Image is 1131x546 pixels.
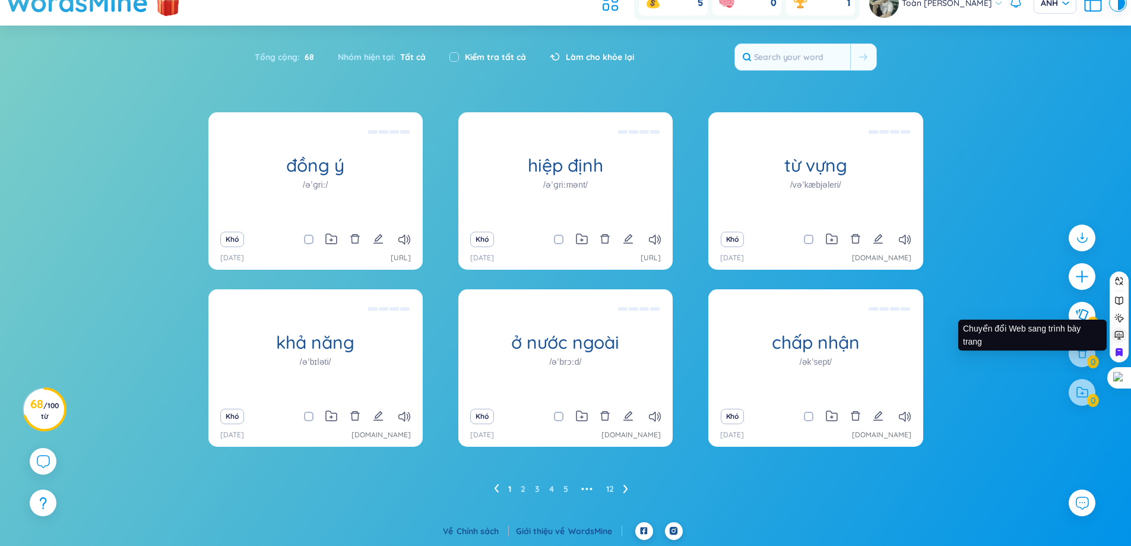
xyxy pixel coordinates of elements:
font: 5 [563,484,568,494]
font: ••• [581,484,594,494]
a: [DOMAIN_NAME] [351,430,411,441]
font: : [297,52,300,62]
button: xóa bỏ [350,408,360,425]
font: [URL] [391,253,411,262]
span: xóa bỏ [350,411,360,421]
font: 2 [521,484,525,494]
font: Về [443,526,453,536]
a: [URL] [391,253,411,264]
font: /vəˈkæbjəleri/ [790,180,841,190]
font: [DOMAIN_NAME] [852,253,911,262]
li: Trang tiếp theo [623,479,628,498]
span: xóa bỏ [850,411,861,421]
font: Chính sách [457,526,499,536]
a: [URL] [641,253,661,264]
a: WordsMine [568,526,622,536]
font: Kiểm tra tất cả [465,52,526,62]
font: Khó [476,235,489,244]
font: Khó [726,412,739,421]
font: [DATE] [720,253,744,262]
font: 4 [549,484,554,494]
font: [DOMAIN_NAME] [852,430,911,439]
button: xóa bỏ [600,231,610,248]
font: [DATE] [220,253,244,262]
button: xóa bỏ [350,231,360,248]
font: [DATE] [470,253,494,262]
font: 68 [30,396,43,411]
span: biên tập [623,411,633,421]
font: 3 [535,484,540,494]
span: biên tập [873,411,883,421]
font: Khó [476,412,489,421]
font: [DATE] [470,430,494,439]
li: Trang trước [494,479,499,498]
a: [DOMAIN_NAME] [601,430,661,441]
font: 1 [508,484,511,494]
button: Khó [470,232,494,247]
font: Khó [226,235,239,244]
font: /əˈɡriː/ [303,180,328,190]
font: : [393,52,395,62]
font: 68 [305,52,314,62]
font: /əkˈsept/ [800,357,832,367]
button: Khó [470,409,494,424]
li: 12 [606,479,614,498]
button: biên tập [373,231,384,248]
button: biên tập [623,231,633,248]
font: từ [41,412,48,421]
font: [DATE] [220,430,244,439]
span: biên tập [373,411,384,421]
a: Chính sách [457,526,509,536]
input: Search your word [735,44,850,70]
font: Tất cả [400,52,426,62]
font: Tổng cộng [255,52,297,62]
font: Làm cho khỏe lại [566,52,634,62]
span: cộng thêm [1075,269,1089,284]
span: xóa bỏ [850,233,861,244]
li: 4 [549,479,554,498]
font: ở nước ngoài [511,331,619,354]
font: hiệp định [528,154,603,176]
span: biên tập [873,233,883,244]
font: [DATE] [720,430,744,439]
button: biên tập [623,408,633,425]
li: 2 [521,479,525,498]
font: WordsMine [568,526,612,536]
font: [DOMAIN_NAME] [601,430,661,439]
span: xóa bỏ [600,411,610,421]
font: Nhóm hiện tại [338,52,393,62]
span: biên tập [373,233,384,244]
button: Khó [220,232,244,247]
li: 5 trang tiếp theo [578,479,597,498]
button: xóa bỏ [850,408,861,425]
font: từ vựng [784,154,847,176]
font: khả năng [276,331,354,354]
span: xóa bỏ [600,233,610,244]
button: biên tập [873,408,883,425]
font: Khó [726,235,739,244]
button: Khó [721,232,745,247]
font: Giới thiệu về [516,526,565,536]
font: 100 [47,401,59,410]
span: xóa bỏ [350,233,360,244]
font: 12 [606,484,614,494]
button: xóa bỏ [850,231,861,248]
font: /əˈɡriːmənt/ [543,180,588,190]
a: [DOMAIN_NAME] [852,430,911,441]
button: biên tập [873,231,883,248]
li: 3 [535,479,540,498]
font: Khó [226,412,239,421]
font: [DOMAIN_NAME] [351,430,411,439]
font: /əˈbrɔːd/ [549,357,581,367]
font: / [43,401,47,410]
font: [URL] [641,253,661,262]
li: 5 [563,479,568,498]
button: biên tập [373,408,384,425]
font: đồng ý [286,154,344,176]
button: Khó [220,409,244,424]
span: biên tập [623,233,633,244]
a: [DOMAIN_NAME] [852,253,911,264]
font: chấp nhận [772,331,860,354]
button: xóa bỏ [600,408,610,425]
button: Khó [721,409,745,424]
